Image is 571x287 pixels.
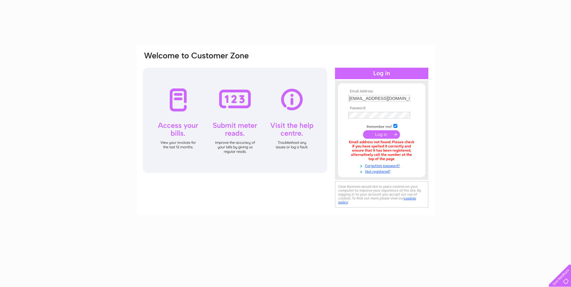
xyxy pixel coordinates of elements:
[347,123,417,129] td: Remember me?
[348,162,417,168] a: Forgotten password?
[335,181,428,208] div: Clear Business would like to place cookies on your computer to improve your experience of the sit...
[348,168,417,174] a: Not registered?
[347,89,417,94] th: Email Address:
[347,106,417,110] th: Password:
[348,140,415,161] div: Email address not found. Please check if you have spelled it correctly and ensure that it has bee...
[338,196,416,204] a: cookies policy
[363,130,400,139] input: Submit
